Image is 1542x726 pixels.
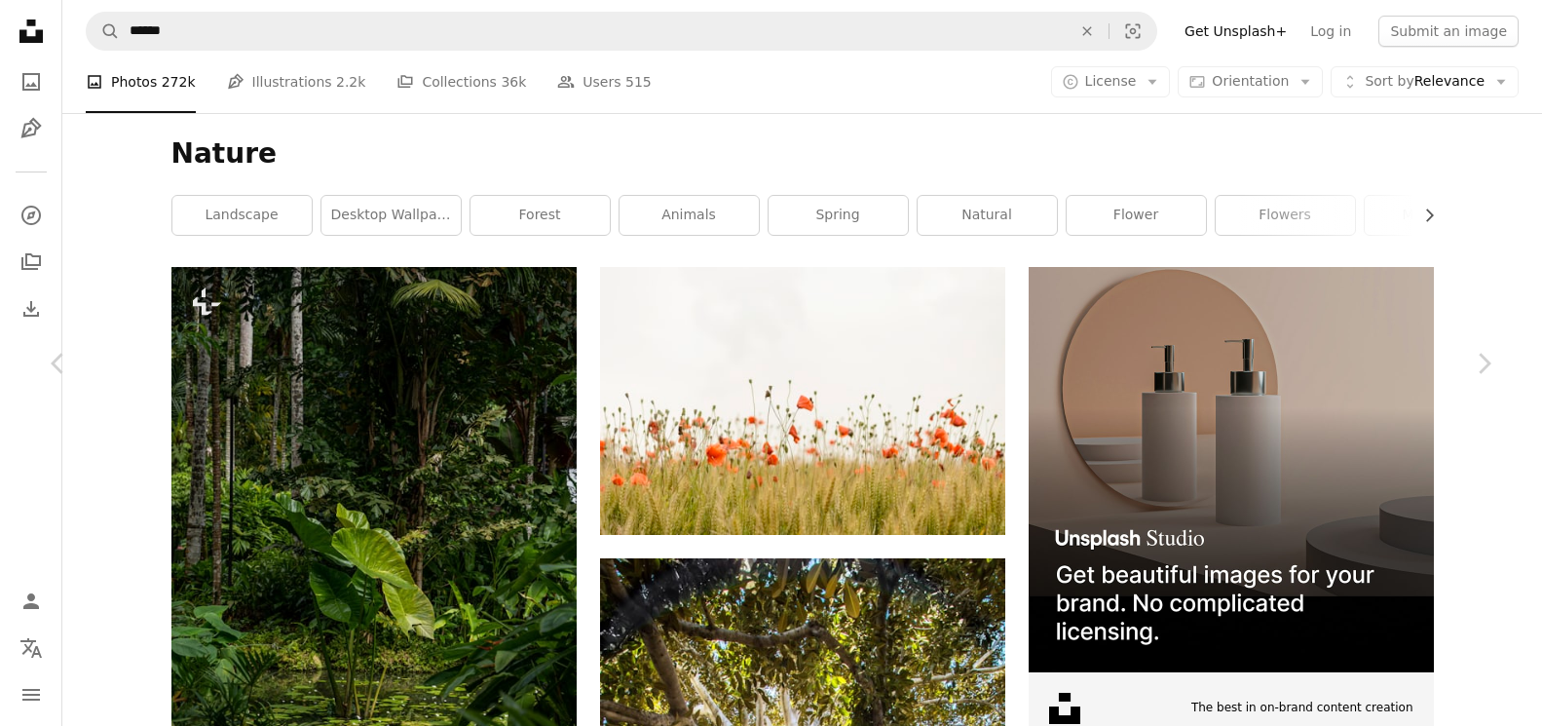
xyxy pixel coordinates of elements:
a: mountain [1365,196,1504,235]
a: Illustrations 2.2k [227,51,366,113]
button: Visual search [1109,13,1156,50]
a: landscape [172,196,312,235]
form: Find visuals sitewide [86,12,1157,51]
a: orange flowers [600,392,1005,409]
a: flower [1067,196,1206,235]
a: Collections 36k [396,51,526,113]
a: a lush green forest filled with lots of trees [171,561,577,579]
span: Relevance [1365,72,1485,92]
a: forest [470,196,610,235]
h1: Nature [171,136,1434,172]
span: 2.2k [336,71,365,93]
button: scroll list to the right [1411,196,1434,235]
a: Log in [1298,16,1363,47]
a: Collections [12,243,51,282]
a: natural [918,196,1057,235]
button: Orientation [1178,66,1323,97]
a: Users 515 [557,51,651,113]
button: License [1051,66,1171,97]
a: flowers [1216,196,1355,235]
button: Menu [12,675,51,714]
a: Explore [12,196,51,235]
span: Sort by [1365,73,1413,89]
a: Get Unsplash+ [1173,16,1298,47]
a: Illustrations [12,109,51,148]
img: file-1715714113747-b8b0561c490eimage [1029,267,1434,672]
a: Next [1425,270,1542,457]
a: Log in / Sign up [12,582,51,621]
a: Photos [12,62,51,101]
a: spring [769,196,908,235]
img: file-1631678316303-ed18b8b5cb9cimage [1049,693,1080,724]
span: Orientation [1212,73,1289,89]
span: The best in on-brand content creation [1191,700,1413,716]
span: 36k [501,71,526,93]
button: Sort byRelevance [1331,66,1519,97]
span: 515 [625,71,652,93]
button: Language [12,629,51,668]
a: desktop wallpaper [321,196,461,235]
button: Search Unsplash [87,13,120,50]
img: orange flowers [600,267,1005,535]
span: License [1085,73,1137,89]
a: animals [620,196,759,235]
button: Submit an image [1378,16,1519,47]
button: Clear [1066,13,1109,50]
